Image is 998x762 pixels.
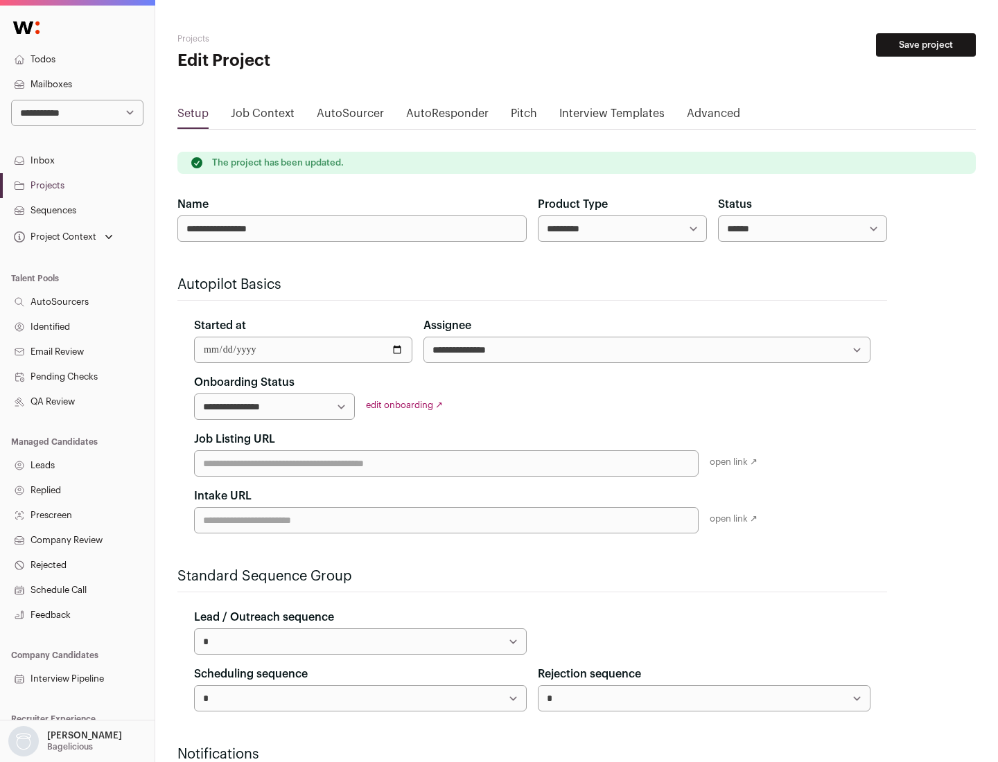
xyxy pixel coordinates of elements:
button: Open dropdown [6,726,125,756]
label: Scheduling sequence [194,666,308,682]
label: Lead / Outreach sequence [194,609,334,626]
label: Job Listing URL [194,431,275,448]
a: Interview Templates [559,105,665,127]
label: Started at [194,317,246,334]
a: Pitch [511,105,537,127]
label: Assignee [423,317,471,334]
div: Project Context [11,231,96,242]
p: The project has been updated. [212,157,344,168]
p: Bagelicious [47,741,93,752]
h1: Edit Project [177,50,444,72]
label: Onboarding Status [194,374,295,391]
img: Wellfound [6,14,47,42]
button: Save project [876,33,976,57]
img: nopic.png [8,726,39,756]
button: Open dropdown [11,227,116,247]
label: Status [718,196,752,213]
label: Name [177,196,209,213]
h2: Autopilot Basics [177,275,887,294]
a: Job Context [231,105,295,127]
label: Intake URL [194,488,252,504]
label: Product Type [538,196,608,213]
a: AutoResponder [406,105,489,127]
p: [PERSON_NAME] [47,730,122,741]
a: Setup [177,105,209,127]
h2: Standard Sequence Group [177,567,887,586]
a: edit onboarding ↗ [366,400,443,409]
a: Advanced [687,105,740,127]
label: Rejection sequence [538,666,641,682]
h2: Projects [177,33,444,44]
a: AutoSourcer [317,105,384,127]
